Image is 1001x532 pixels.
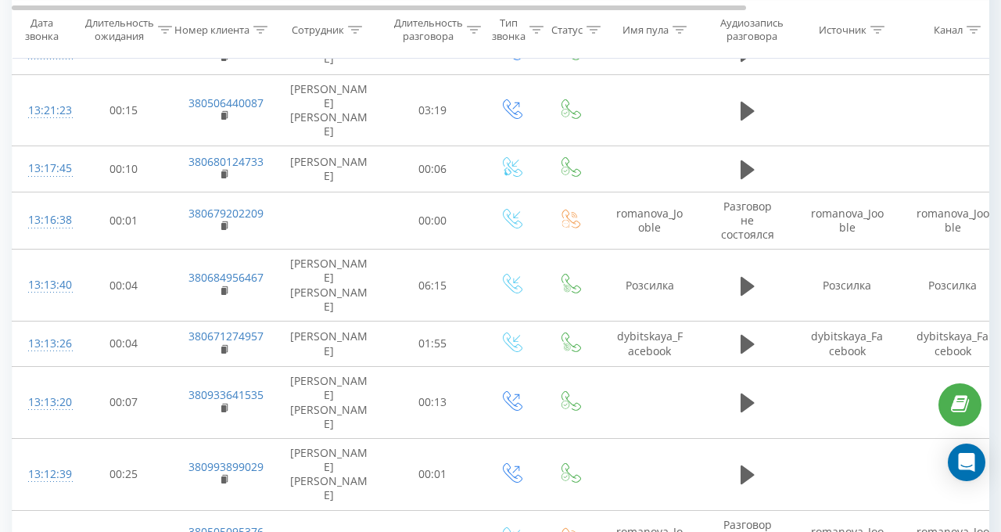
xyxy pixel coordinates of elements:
[384,367,482,439] td: 00:13
[85,16,154,43] div: Длительность ожидания
[274,321,384,366] td: [PERSON_NAME]
[934,23,963,36] div: Канал
[714,16,790,43] div: Аудиозапись разговора
[795,192,900,250] td: romanova_Jooble
[948,444,985,481] div: Open Intercom Messenger
[188,459,264,474] a: 380993899029
[174,23,249,36] div: Номер клиента
[28,205,59,235] div: 13:16:38
[75,192,173,250] td: 00:01
[28,329,59,359] div: 13:13:26
[384,146,482,192] td: 00:06
[75,146,173,192] td: 00:10
[384,192,482,250] td: 00:00
[28,387,59,418] div: 13:13:20
[274,438,384,510] td: [PERSON_NAME] [PERSON_NAME]
[492,16,526,43] div: Тип звонка
[599,250,701,322] td: Розсилка
[13,16,70,43] div: Дата звонка
[819,23,866,36] div: Источник
[274,250,384,322] td: [PERSON_NAME] [PERSON_NAME]
[188,95,264,110] a: 380506440087
[795,321,900,366] td: dybitskaya_Facebook
[274,367,384,439] td: [PERSON_NAME] [PERSON_NAME]
[75,321,173,366] td: 00:04
[795,250,900,322] td: Розсилка
[75,74,173,146] td: 00:15
[188,154,264,169] a: 380680124733
[292,23,344,36] div: Сотрудник
[721,199,774,242] span: Разговор не состоялся
[551,23,583,36] div: Статус
[599,321,701,366] td: dybitskaya_Facebook
[75,367,173,439] td: 00:07
[28,459,59,490] div: 13:12:39
[188,329,264,343] a: 380671274957
[28,95,59,126] div: 13:21:23
[188,206,264,221] a: 380679202209
[188,270,264,285] a: 380684956467
[384,250,482,322] td: 06:15
[599,192,701,250] td: romanova_Jooble
[622,23,669,36] div: Имя пула
[384,438,482,510] td: 00:01
[75,438,173,510] td: 00:25
[188,387,264,402] a: 380933641535
[28,153,59,184] div: 13:17:45
[274,74,384,146] td: [PERSON_NAME] [PERSON_NAME]
[384,321,482,366] td: 01:55
[384,74,482,146] td: 03:19
[274,146,384,192] td: [PERSON_NAME]
[394,16,463,43] div: Длительность разговора
[75,250,173,322] td: 00:04
[28,270,59,300] div: 13:13:40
